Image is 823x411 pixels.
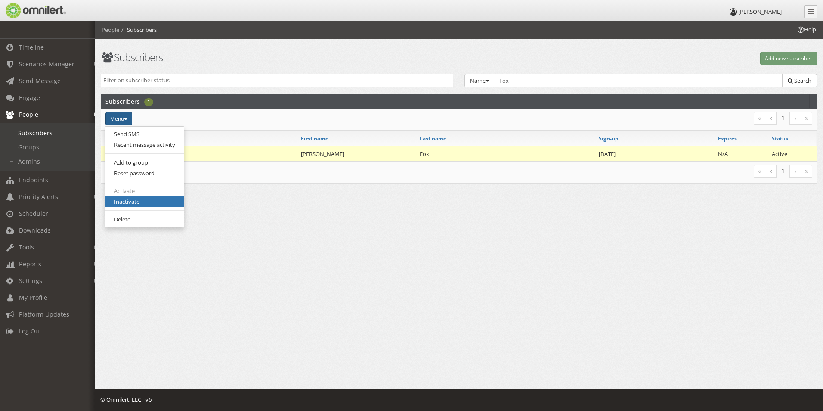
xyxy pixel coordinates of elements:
div: 1 [144,98,153,106]
a: Collapse Menu [804,5,817,18]
td: [DATE] [594,146,714,162]
span: Timeline [19,43,44,51]
span: Engage [19,93,40,102]
img: Omnilert [4,3,66,18]
span: My Profile [19,293,47,302]
a: Delete [105,215,184,225]
a: Next [789,165,801,177]
a: First name [301,135,328,142]
li: Subscribers [119,26,157,34]
button: Search [782,74,817,88]
a: Recent message activity [105,140,184,150]
span: Scheduler [19,209,48,218]
span: People [19,110,38,118]
span: Priority Alerts [19,193,58,201]
a: Activate [105,186,184,196]
a: Previous [765,165,777,177]
li: 1 [777,112,790,124]
h1: Subscribers [101,52,453,63]
span: Log Out [19,327,41,335]
a: Last [801,112,812,125]
a: First [754,165,765,177]
span: Reports [19,260,41,268]
span: Help [796,25,816,34]
button: Menu [105,112,132,125]
a: Last name [420,135,446,142]
span: Send Message [19,77,61,85]
td: N/A [714,146,767,162]
button: Name [464,74,495,88]
a: Reset password [105,168,184,179]
h2: Subscribers [105,94,140,108]
span: Search [794,77,811,84]
td: Active [767,146,817,162]
span: © Omnilert, LLC - v6 [100,395,152,403]
button: Add new subscriber [760,52,817,65]
a: Last [801,165,812,177]
a: Status [772,135,788,142]
a: Inactivate [105,196,184,207]
a: First [754,112,765,125]
td: [PERSON_NAME] [297,146,416,162]
span: Settings [19,277,42,285]
span: Scenarios Manager [19,60,74,68]
a: Expires [718,135,737,142]
a: Sign-up [599,135,619,142]
td: kfox [118,146,297,162]
a: Send SMS [105,129,184,140]
input: Filter on subscriber status [103,76,451,84]
span: Platform Updates [19,310,69,318]
span: Downloads [19,226,51,234]
ul: Menu [105,126,184,227]
li: People [102,26,119,34]
span: [PERSON_NAME] [738,8,782,16]
span: Tools [19,243,34,251]
a: Next [789,112,801,125]
td: Fox [415,146,594,162]
a: Previous [765,112,777,125]
li: 1 [777,165,790,177]
span: Endpoints [19,176,48,184]
a: Add to group [105,157,184,168]
span: Help [19,6,37,14]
